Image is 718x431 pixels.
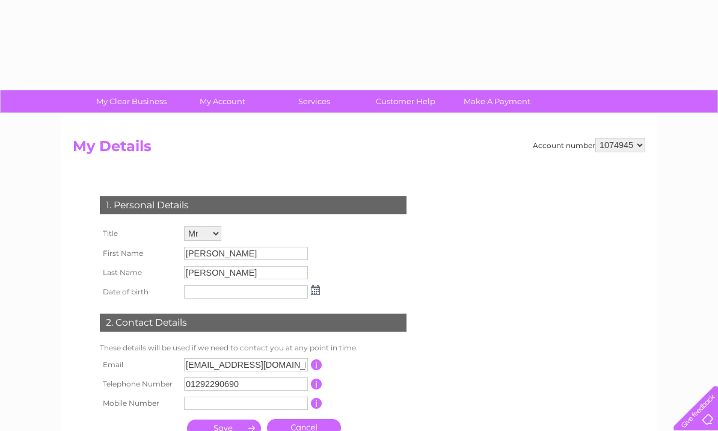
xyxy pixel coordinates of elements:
[100,314,407,332] div: 2. Contact Details
[311,379,322,389] input: Information
[73,138,645,161] h2: My Details
[311,359,322,370] input: Information
[97,223,181,244] th: Title
[311,398,322,409] input: Information
[265,90,364,113] a: Services
[447,90,547,113] a: Make A Payment
[97,355,181,374] th: Email
[97,394,181,413] th: Mobile Number
[356,90,455,113] a: Customer Help
[311,285,320,295] img: ...
[97,341,410,355] td: These details will be used if we need to contact you at any point in time.
[100,196,407,214] div: 1. Personal Details
[173,90,272,113] a: My Account
[533,138,645,152] div: Account number
[97,374,181,394] th: Telephone Number
[97,282,181,302] th: Date of birth
[82,90,181,113] a: My Clear Business
[97,244,181,263] th: First Name
[97,263,181,282] th: Last Name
